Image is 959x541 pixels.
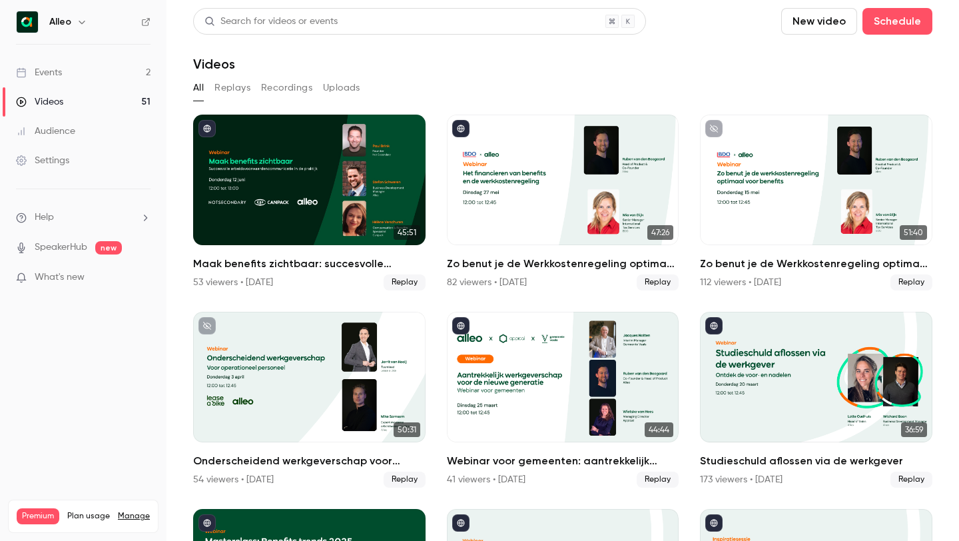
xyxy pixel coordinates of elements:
[384,472,426,488] span: Replay
[447,473,525,486] div: 41 viewers • [DATE]
[193,312,426,488] a: 50:31Onderscheidend werkgeverschap voor operationeel personeel54 viewers • [DATE]Replay
[214,77,250,99] button: Replays
[193,312,426,488] li: Onderscheidend werkgeverschap voor operationeel personeel
[16,125,75,138] div: Audience
[901,422,927,437] span: 36:59
[452,514,470,532] button: published
[193,8,932,533] section: Videos
[637,472,679,488] span: Replay
[452,120,470,137] button: published
[17,11,38,33] img: Alleo
[700,115,932,290] a: 51:40Zo benut je de Werkkostenregeling optimaal voor benefits112 viewers • [DATE]Replay
[394,225,420,240] span: 45:51
[700,453,932,469] h2: Studieschuld aflossen via de werkgever
[700,256,932,272] h2: Zo benut je de Werkkostenregeling optimaal voor benefits
[705,120,723,137] button: unpublished
[700,312,932,488] a: 36:59Studieschuld aflossen via de werkgever173 viewers • [DATE]Replay
[323,77,360,99] button: Uploads
[637,274,679,290] span: Replay
[700,473,783,486] div: 173 viewers • [DATE]
[16,154,69,167] div: Settings
[135,272,151,284] iframe: Noticeable Trigger
[193,256,426,272] h2: Maak benefits zichtbaar: succesvolle arbeidsvoorwaarden communicatie in de praktijk
[193,473,274,486] div: 54 viewers • [DATE]
[193,115,426,290] a: 45:51Maak benefits zichtbaar: succesvolle arbeidsvoorwaarden communicatie in de praktijk53 viewer...
[890,472,932,488] span: Replay
[35,211,54,225] span: Help
[198,317,216,334] button: unpublished
[198,120,216,137] button: published
[16,211,151,225] li: help-dropdown-opener
[17,508,59,524] span: Premium
[700,115,932,290] li: Zo benut je de Werkkostenregeling optimaal voor benefits
[198,514,216,532] button: published
[193,276,273,289] div: 53 viewers • [DATE]
[384,274,426,290] span: Replay
[705,514,723,532] button: published
[193,77,204,99] button: All
[447,115,679,290] a: 47:26Zo benut je de Werkkostenregeling optimaal voor benefits82 viewers • [DATE]Replay
[16,95,63,109] div: Videos
[204,15,338,29] div: Search for videos or events
[447,115,679,290] li: Zo benut je de Werkkostenregeling optimaal voor benefits
[95,241,122,255] span: new
[35,270,85,284] span: What's new
[193,56,235,72] h1: Videos
[447,312,679,488] li: Webinar voor gemeenten: aantrekkelijk werkgeverschap voor de nieuwe generatie
[193,453,426,469] h2: Onderscheidend werkgeverschap voor operationeel personeel
[49,15,71,29] h6: Alleo
[700,276,781,289] div: 112 viewers • [DATE]
[447,453,679,469] h2: Webinar voor gemeenten: aantrekkelijk werkgeverschap voor de nieuwe generatie
[647,225,673,240] span: 47:26
[862,8,932,35] button: Schedule
[781,8,857,35] button: New video
[700,312,932,488] li: Studieschuld aflossen via de werkgever
[447,312,679,488] a: 44:44Webinar voor gemeenten: aantrekkelijk werkgeverschap voor de nieuwe generatie41 viewers • [D...
[645,422,673,437] span: 44:44
[900,225,927,240] span: 51:40
[193,115,426,290] li: Maak benefits zichtbaar: succesvolle arbeidsvoorwaarden communicatie in de praktijk
[447,256,679,272] h2: Zo benut je de Werkkostenregeling optimaal voor benefits
[118,511,150,522] a: Manage
[394,422,420,437] span: 50:31
[35,241,87,255] a: SpeakerHub
[452,317,470,334] button: published
[890,274,932,290] span: Replay
[447,276,527,289] div: 82 viewers • [DATE]
[16,66,62,79] div: Events
[705,317,723,334] button: published
[67,511,110,522] span: Plan usage
[261,77,312,99] button: Recordings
